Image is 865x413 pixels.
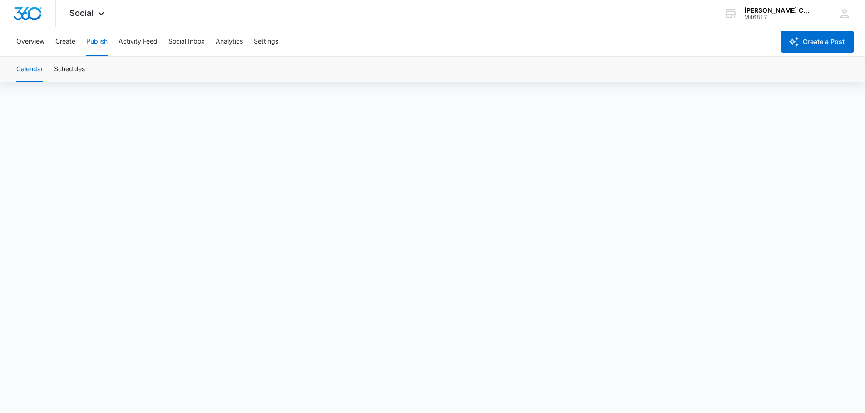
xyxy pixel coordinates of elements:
[744,7,811,14] div: account name
[54,57,85,82] button: Schedules
[16,27,44,56] button: Overview
[119,27,158,56] button: Activity Feed
[55,27,75,56] button: Create
[69,8,94,18] span: Social
[16,57,43,82] button: Calendar
[254,27,278,56] button: Settings
[216,27,243,56] button: Analytics
[781,31,854,53] button: Create a Post
[744,14,811,20] div: account id
[168,27,205,56] button: Social Inbox
[86,27,108,56] button: Publish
